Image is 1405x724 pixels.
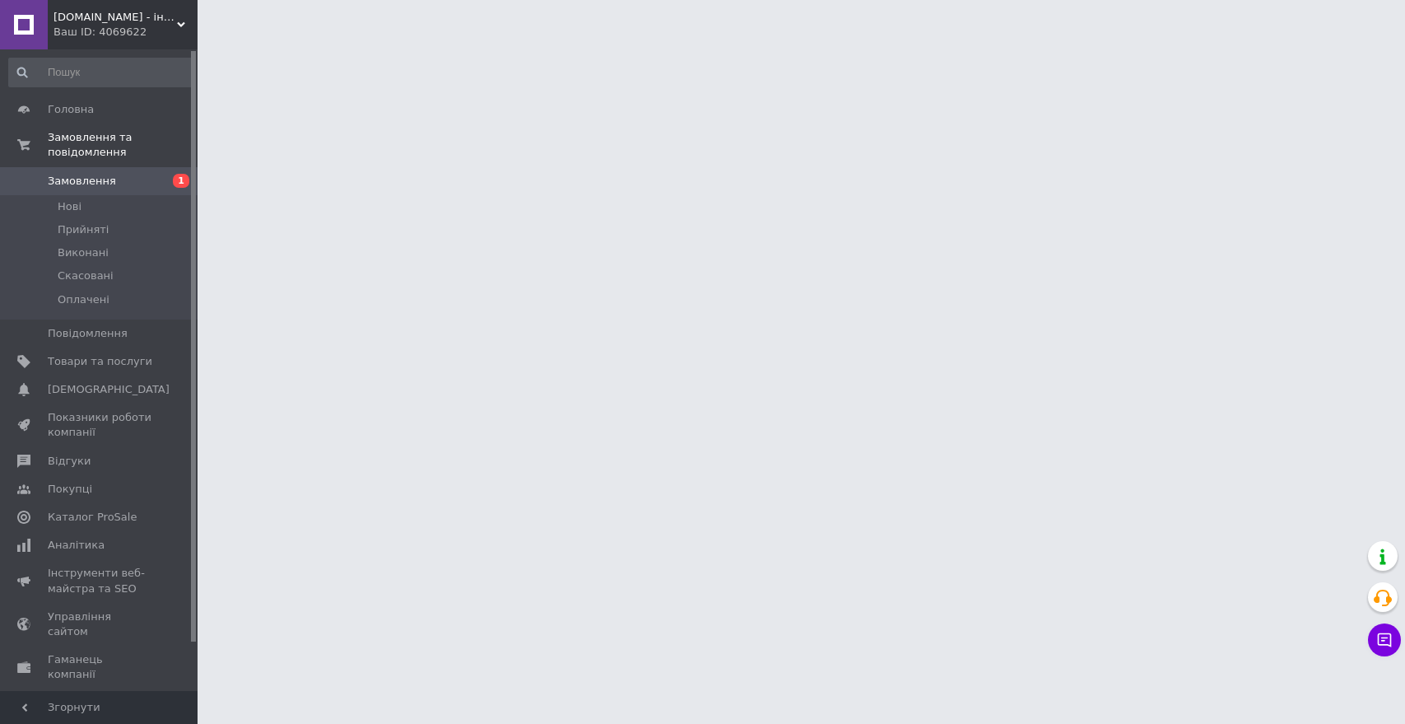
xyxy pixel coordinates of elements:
[48,510,137,525] span: Каталог ProSale
[48,454,91,469] span: Відгуки
[58,292,109,307] span: Оплачені
[48,410,152,440] span: Показники роботи компанії
[58,269,114,283] span: Скасовані
[58,245,109,260] span: Виконані
[48,652,152,682] span: Гаманець компанії
[48,130,198,160] span: Замовлення та повідомлення
[48,538,105,553] span: Аналітика
[8,58,193,87] input: Пошук
[54,25,198,40] div: Ваш ID: 4069622
[48,610,152,639] span: Управління сайтом
[48,102,94,117] span: Головна
[48,482,92,497] span: Покупці
[48,354,152,369] span: Товари та послуги
[54,10,177,25] span: DSpr.parts - інтернет-магазин авто та мото запчастини
[48,174,116,189] span: Замовлення
[58,222,109,237] span: Прийняті
[58,199,81,214] span: Нові
[48,566,152,596] span: Інструменти веб-майстра та SEO
[173,174,189,188] span: 1
[48,382,170,397] span: [DEMOGRAPHIC_DATA]
[1368,624,1401,656] button: Чат з покупцем
[48,326,128,341] span: Повідомлення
